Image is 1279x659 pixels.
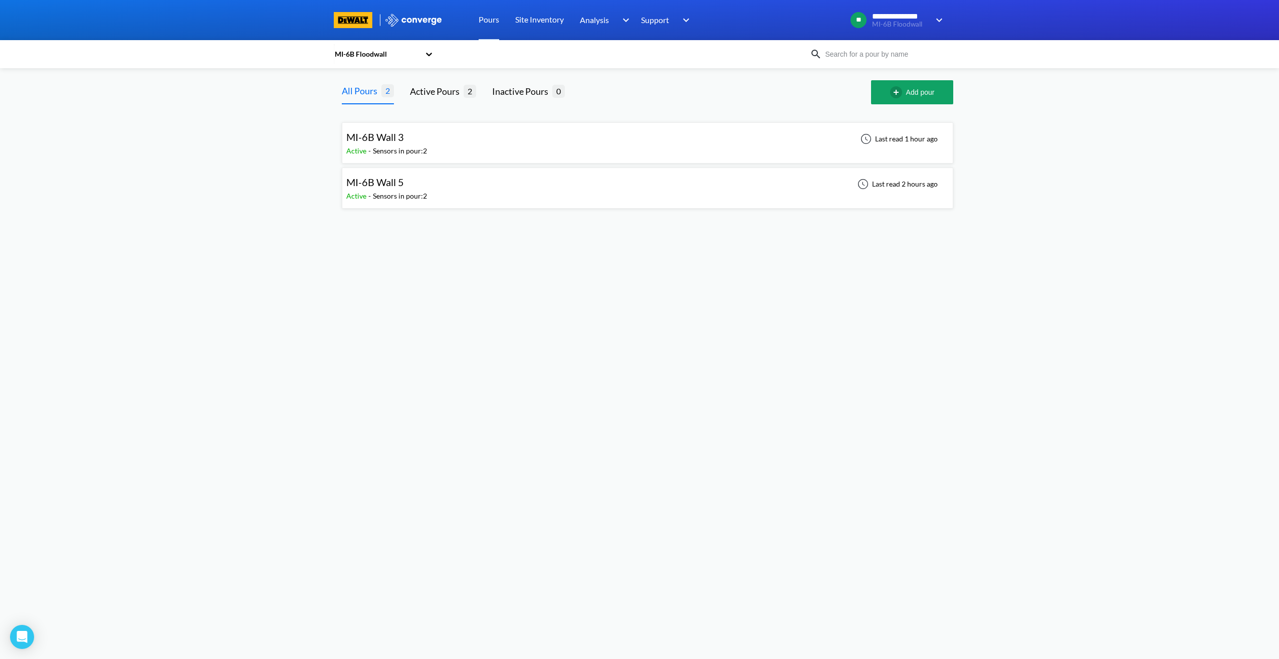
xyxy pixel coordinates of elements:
[346,192,368,200] span: Active
[492,84,552,98] div: Inactive Pours
[552,85,565,97] span: 0
[342,134,953,142] a: MI-6B Wall 3Active-Sensors in pour:2Last read 1 hour ago
[872,21,929,28] span: MI-6B Floodwall
[464,85,476,97] span: 2
[342,84,381,98] div: All Pours
[641,14,669,26] span: Support
[871,80,953,104] button: Add pour
[822,49,943,60] input: Search for a pour by name
[384,14,443,27] img: logo_ewhite.svg
[334,12,384,28] a: branding logo
[346,146,368,155] span: Active
[346,176,404,188] span: MI-6B Wall 5
[929,14,945,26] img: downArrow.svg
[342,179,953,188] a: MI-6B Wall 5Active-Sensors in pour:2Last read 2 hours ago
[890,86,906,98] img: add-circle-outline.svg
[373,191,427,202] div: Sensors in pour: 2
[810,48,822,60] img: icon-search.svg
[855,133,941,145] div: Last read 1 hour ago
[368,146,373,155] span: -
[381,84,394,97] span: 2
[580,14,609,26] span: Analysis
[852,178,941,190] div: Last read 2 hours ago
[373,145,427,156] div: Sensors in pour: 2
[676,14,692,26] img: downArrow.svg
[616,14,632,26] img: downArrow.svg
[334,49,420,60] div: MI-6B Floodwall
[410,84,464,98] div: Active Pours
[346,131,404,143] span: MI-6B Wall 3
[368,192,373,200] span: -
[10,625,34,649] div: Open Intercom Messenger
[334,12,372,28] img: branding logo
